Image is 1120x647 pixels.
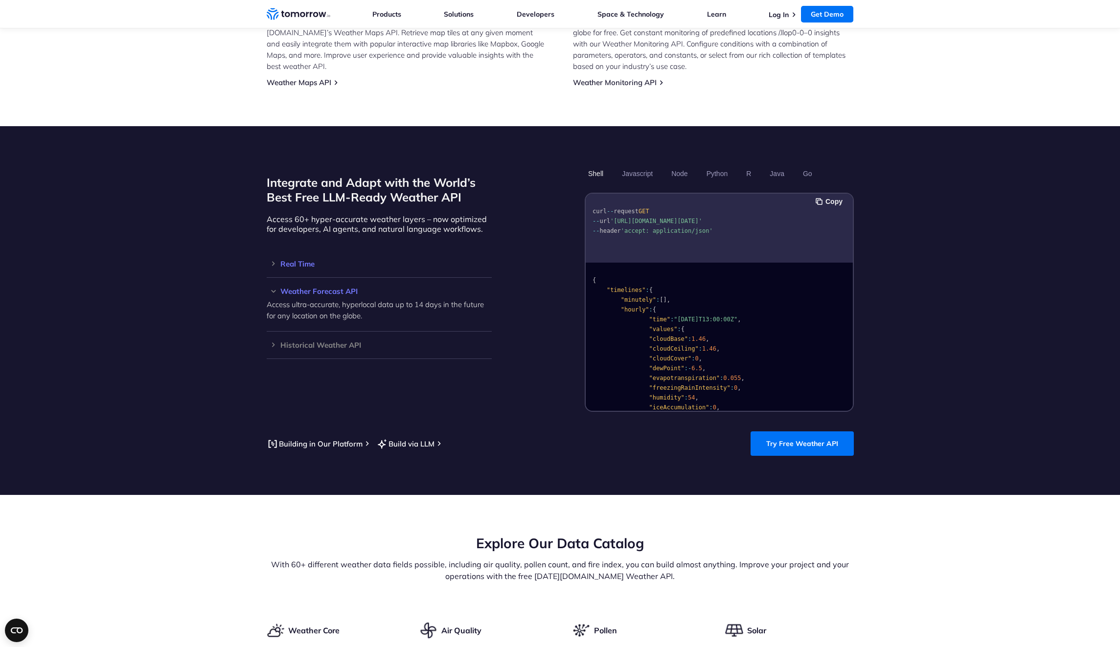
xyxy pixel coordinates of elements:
[666,296,670,303] span: ,
[649,287,652,293] span: {
[649,394,684,401] span: "humidity"
[668,165,691,182] button: Node
[695,394,698,401] span: ,
[751,431,854,456] a: Try Free Weather API
[720,375,723,381] span: :
[620,306,649,313] span: "hourly"
[702,365,706,372] span: ,
[691,355,695,362] span: :
[288,625,340,636] h3: Weather Core
[737,384,741,391] span: ,
[594,625,617,636] h3: Pollen
[597,10,664,19] a: Space & Technology
[691,365,702,372] span: 6.5
[734,384,737,391] span: 0
[599,218,610,224] span: url
[695,355,698,362] span: 0
[638,208,649,215] span: GET
[652,306,656,313] span: {
[681,326,684,333] span: {
[737,316,741,323] span: ,
[267,260,492,268] h3: Real Time
[747,625,766,636] h3: Solar
[656,296,660,303] span: :
[599,227,620,234] span: header
[801,6,853,22] a: Get Demo
[267,7,330,22] a: Home link
[267,558,854,582] p: With 60+ different weather data fields possible, including air quality, pollen count, and fire in...
[441,625,481,636] h3: Air Quality
[799,165,815,182] button: Go
[444,10,474,19] a: Solutions
[649,404,709,411] span: "iceAccumulation"
[688,335,691,342] span: :
[649,375,720,381] span: "evapotranspiration"
[706,335,709,342] span: ,
[716,345,719,352] span: ,
[674,316,737,323] span: "[DATE]T13:00:00Z"
[618,165,656,182] button: Javascript
[741,375,744,381] span: ,
[267,534,854,553] h2: Explore Our Data Catalog
[267,16,548,72] p: Enhance your maps with accurate weather conditions using [DATE][DOMAIN_NAME]’s Weather Maps API. ...
[610,218,702,224] span: '[URL][DOMAIN_NAME][DATE]'
[688,365,691,372] span: -
[707,10,726,19] a: Learn
[267,299,492,321] p: Access ultra-accurate, hyperlocal data up to 14 days in the future for any location on the globe.
[712,404,716,411] span: 0
[684,394,687,401] span: :
[663,296,666,303] span: ]
[620,296,656,303] span: "minutely"
[649,345,698,352] span: "cloudCeiling"
[730,384,733,391] span: :
[267,214,492,234] p: Access 60+ hyper-accurate weather layers – now optimized for developers, AI agents, and natural l...
[267,341,492,349] h3: Historical Weather API
[573,78,657,87] a: Weather Monitoring API
[372,10,401,19] a: Products
[376,438,434,450] a: Build via LLM
[703,165,731,182] button: Python
[698,345,702,352] span: :
[677,326,681,333] span: :
[723,375,741,381] span: 0.055
[769,10,789,19] a: Log In
[620,227,712,234] span: 'accept: application/json'
[649,335,687,342] span: "cloudBase"
[702,345,716,352] span: 1.46
[649,306,652,313] span: :
[593,227,599,234] span: --
[816,196,846,207] button: Copy
[649,365,684,372] span: "dewPoint"
[645,287,649,293] span: :
[649,355,691,362] span: "cloudCover"
[649,316,670,323] span: "time"
[593,218,599,224] span: --
[585,165,607,182] button: Shell
[743,165,754,182] button: R
[649,384,730,391] span: "freezingRainIntensity"
[670,316,673,323] span: :
[267,288,492,295] h3: Weather Forecast API
[709,404,712,411] span: :
[716,404,719,411] span: ,
[267,438,363,450] a: Building in Our Platform
[573,16,854,72] p: Access ultra-accurate, hyperlocal data up to 14 days ahead for any location on the globe for free...
[267,78,331,87] a: Weather Maps API
[691,335,706,342] span: 1.46
[593,208,607,215] span: curl
[660,296,663,303] span: [
[698,355,702,362] span: ,
[684,365,687,372] span: :
[766,165,788,182] button: Java
[593,277,596,284] span: {
[688,394,695,401] span: 54
[614,208,639,215] span: request
[649,326,677,333] span: "values"
[606,208,613,215] span: --
[606,287,645,293] span: "timelines"
[267,175,492,204] h2: Integrate and Adapt with the World’s Best Free LLM-Ready Weather API
[5,619,28,642] button: Open CMP widget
